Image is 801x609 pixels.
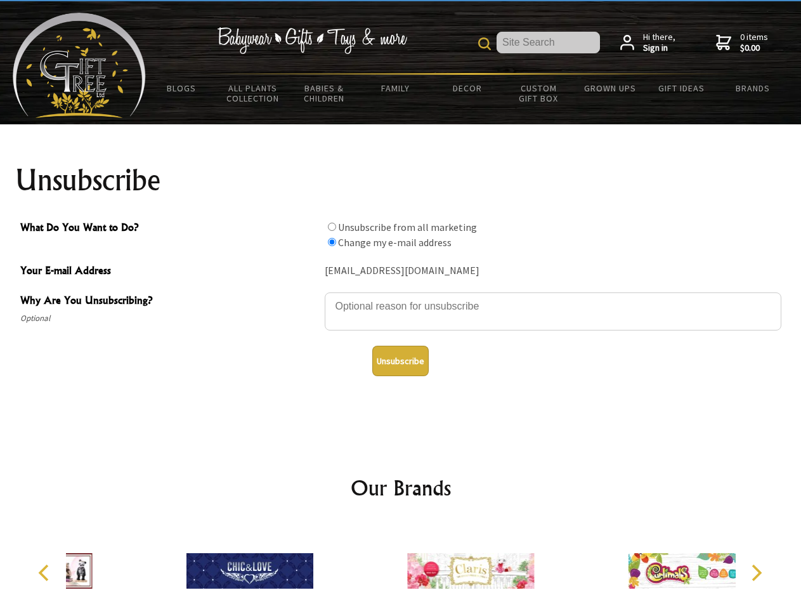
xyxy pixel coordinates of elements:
span: Why Are You Unsubscribing? [20,292,318,311]
img: Babyware - Gifts - Toys and more... [13,13,146,118]
a: 0 items$0.00 [716,32,768,54]
h2: Our Brands [25,473,776,503]
img: Babywear - Gifts - Toys & more [217,27,407,54]
a: Grown Ups [574,75,646,101]
div: [EMAIL_ADDRESS][DOMAIN_NAME] [325,261,781,281]
a: All Plants Collection [218,75,289,112]
span: Your E-mail Address [20,263,318,281]
input: What Do You Want to Do? [328,238,336,246]
a: Family [360,75,432,101]
span: Hi there, [643,32,675,54]
span: 0 items [740,31,768,54]
img: product search [478,37,491,50]
h1: Unsubscribe [15,165,786,195]
textarea: Why Are You Unsubscribing? [325,292,781,331]
a: BLOGS [146,75,218,101]
strong: $0.00 [740,43,768,54]
a: Custom Gift Box [503,75,575,112]
button: Unsubscribe [372,346,429,376]
input: Site Search [497,32,600,53]
label: Unsubscribe from all marketing [338,221,477,233]
a: Gift Ideas [646,75,717,101]
span: What Do You Want to Do? [20,219,318,238]
label: Change my e-mail address [338,236,452,249]
a: Hi there,Sign in [620,32,675,54]
a: Babies & Children [289,75,360,112]
a: Decor [431,75,503,101]
input: What Do You Want to Do? [328,223,336,231]
strong: Sign in [643,43,675,54]
a: Brands [717,75,789,101]
span: Optional [20,311,318,326]
button: Next [742,559,770,587]
button: Previous [32,559,60,587]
